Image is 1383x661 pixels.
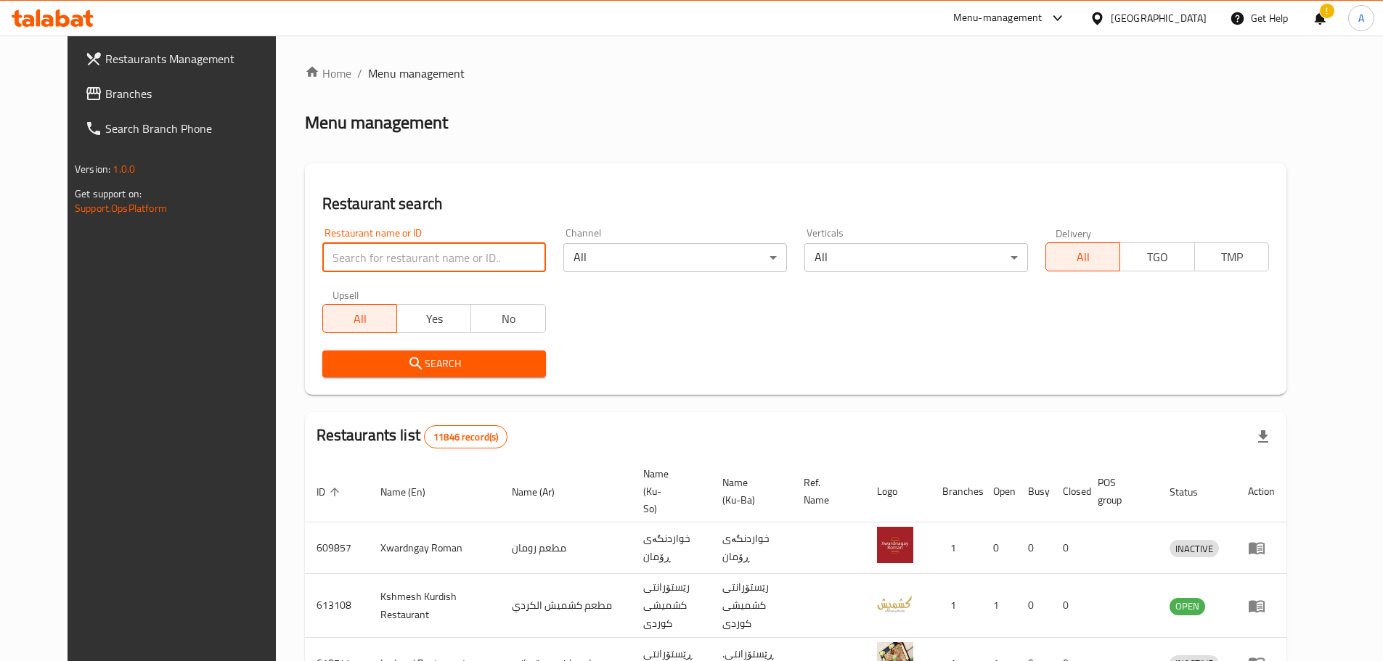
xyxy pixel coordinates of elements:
span: All [1052,247,1114,268]
td: 0 [1016,522,1051,574]
div: Menu-management [953,9,1043,27]
div: Menu [1248,539,1275,557]
div: INACTIVE [1170,540,1219,557]
td: 609857 [305,522,369,574]
span: 1.0.0 [113,160,135,178]
button: TGO [1119,242,1194,271]
td: Kshmesh Kurdish Restaurant [369,574,500,638]
button: TMP [1194,242,1269,271]
span: Yes [403,308,465,329]
nav: breadcrumb [305,65,1286,82]
span: INACTIVE [1170,541,1219,557]
div: [GEOGRAPHIC_DATA] [1111,10,1207,26]
h2: Restaurants list [317,424,508,448]
span: Name (Ku-So) [643,465,693,517]
span: Search [334,355,534,373]
span: Version: [75,160,110,178]
div: All [563,243,787,272]
span: Restaurants Management [105,50,287,67]
label: Delivery [1056,228,1092,238]
span: 11846 record(s) [425,430,507,444]
button: Search [322,350,546,377]
h2: Menu management [305,111,448,134]
td: 0 [982,522,1016,574]
span: TGO [1126,247,1188,268]
input: Search for restaurant name or ID.. [322,243,546,272]
span: TMP [1201,247,1263,268]
td: رێستۆرانتی کشمیشى كوردى [711,574,792,638]
td: رێستۆرانتی کشمیشى كوردى [632,574,711,638]
a: Branches [73,76,298,111]
td: Xwardngay Roman [369,522,500,574]
span: Branches [105,85,287,102]
span: A [1358,10,1364,26]
th: Busy [1016,461,1051,522]
button: All [1045,242,1120,271]
td: 1 [931,522,982,574]
a: Home [305,65,351,82]
img: Kshmesh Kurdish Restaurant [877,585,913,621]
div: Total records count [424,425,507,448]
td: 613108 [305,574,369,638]
span: Status [1170,483,1217,501]
span: Name (Ku-Ba) [722,474,775,509]
a: Restaurants Management [73,41,298,76]
div: Menu [1248,597,1275,615]
button: All [322,304,397,333]
label: Upsell [333,290,359,300]
a: Support.OpsPlatform [75,199,167,218]
td: 0 [1016,574,1051,638]
div: OPEN [1170,598,1205,615]
th: Closed [1051,461,1086,522]
div: All [804,243,1028,272]
span: Get support on: [75,184,142,203]
span: Ref. Name [804,474,848,509]
td: 1 [931,574,982,638]
li: / [357,65,362,82]
h2: Restaurant search [322,193,1269,215]
span: No [477,308,539,329]
button: Yes [396,304,471,333]
td: مطعم كشميش الكردي [500,574,632,638]
td: 0 [1051,522,1086,574]
span: POS group [1098,474,1141,509]
span: Menu management [368,65,465,82]
img: Xwardngay Roman [877,527,913,563]
button: No [470,304,545,333]
td: خواردنگەی ڕۆمان [711,522,792,574]
td: 0 [1051,574,1086,638]
td: خواردنگەی ڕۆمان [632,522,711,574]
td: 1 [982,574,1016,638]
td: مطعم رومان [500,522,632,574]
a: Search Branch Phone [73,111,298,146]
th: Logo [865,461,931,522]
span: All [329,308,391,329]
span: Search Branch Phone [105,120,287,137]
span: OPEN [1170,598,1205,615]
th: Open [982,461,1016,522]
span: Name (Ar) [512,483,574,501]
th: Branches [931,461,982,522]
span: ID [317,483,344,501]
th: Action [1236,461,1286,522]
span: Name (En) [380,483,444,501]
div: Export file [1246,419,1281,454]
